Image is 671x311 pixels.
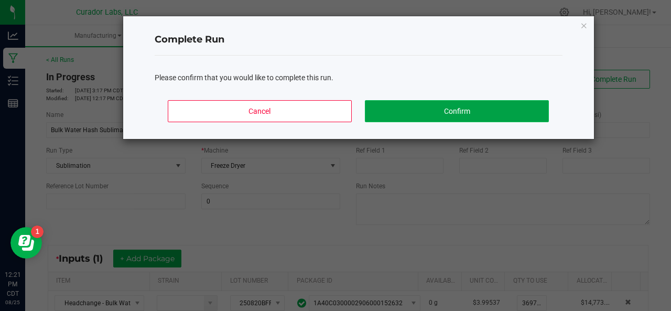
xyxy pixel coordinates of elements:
[168,100,351,122] button: Cancel
[155,72,562,83] div: Please confirm that you would like to complete this run.
[580,19,588,31] button: Close
[155,33,562,47] h4: Complete Run
[31,226,44,238] iframe: Resource center unread badge
[365,100,548,122] button: Confirm
[10,227,42,259] iframe: Resource center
